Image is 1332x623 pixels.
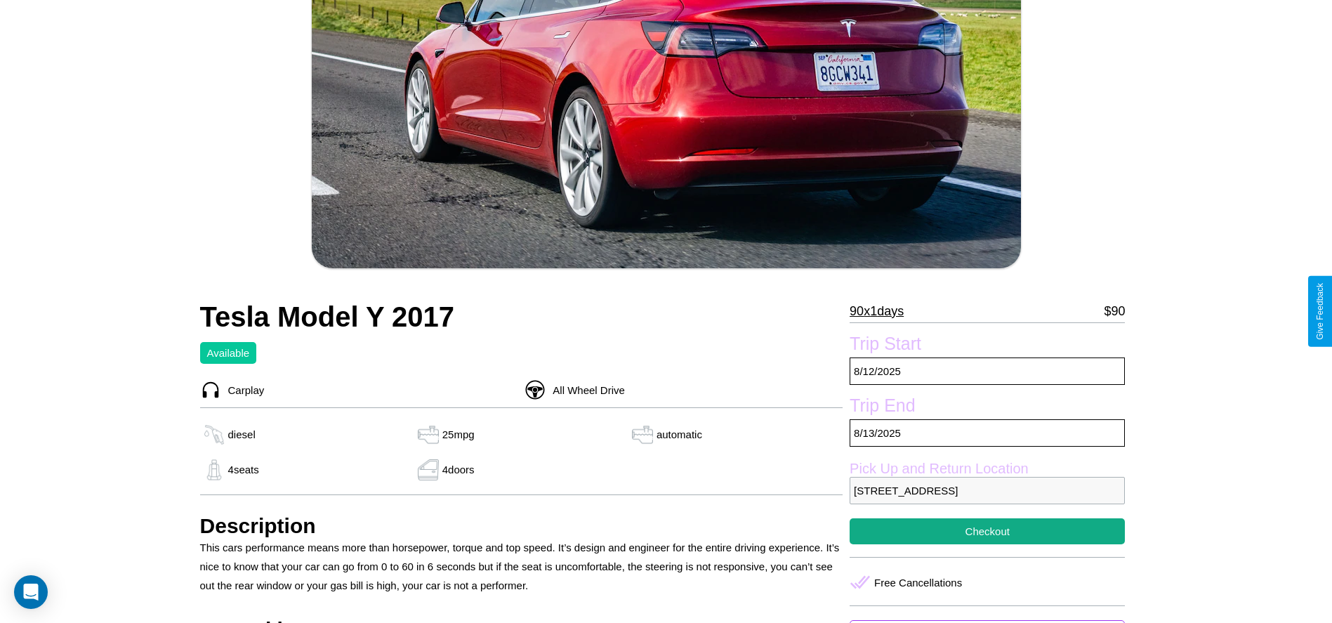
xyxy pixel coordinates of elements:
p: automatic [657,425,702,444]
p: This cars performance means more than horsepower, torque and top speed. It’s design and engineer ... [200,538,843,595]
p: 4 doors [442,460,475,479]
p: 8 / 13 / 2025 [850,419,1125,447]
p: Carplay [221,381,265,400]
label: Trip Start [850,334,1125,358]
p: 4 seats [228,460,259,479]
img: gas [200,459,228,480]
h2: Tesla Model Y 2017 [200,301,843,333]
button: Checkout [850,518,1125,544]
label: Pick Up and Return Location [850,461,1125,477]
p: 25 mpg [442,425,475,444]
p: Free Cancellations [874,573,962,592]
p: All Wheel Drive [546,381,625,400]
p: [STREET_ADDRESS] [850,477,1125,504]
img: gas [200,424,228,445]
p: 90 x 1 days [850,300,904,322]
h3: Description [200,514,843,538]
p: $ 90 [1104,300,1125,322]
div: Open Intercom Messenger [14,575,48,609]
label: Trip End [850,395,1125,419]
img: gas [414,459,442,480]
p: Available [207,343,250,362]
div: Give Feedback [1315,283,1325,340]
img: gas [628,424,657,445]
img: gas [414,424,442,445]
p: 8 / 12 / 2025 [850,358,1125,385]
p: diesel [228,425,256,444]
